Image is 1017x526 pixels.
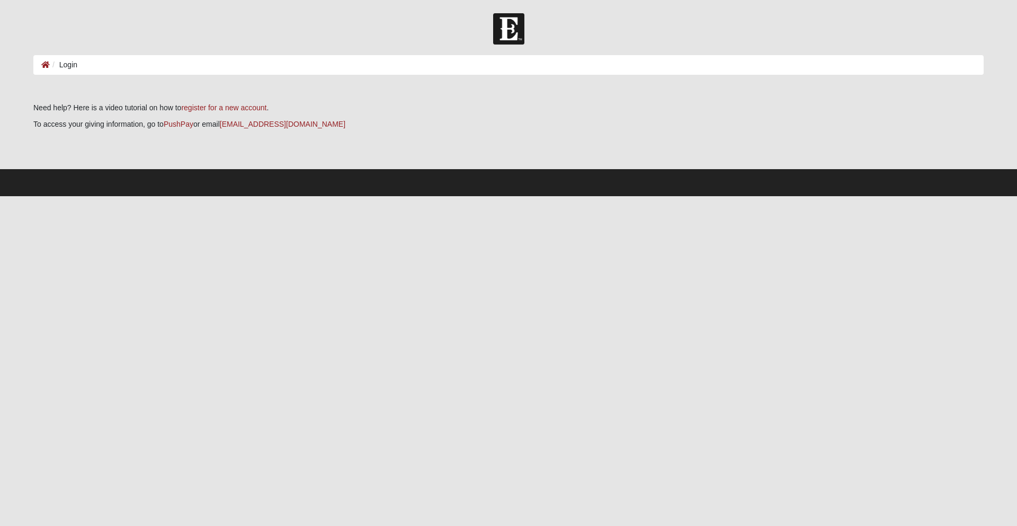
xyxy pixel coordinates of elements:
p: Need help? Here is a video tutorial on how to . [33,102,984,113]
p: To access your giving information, go to or email [33,119,984,130]
a: register for a new account [181,103,266,112]
a: [EMAIL_ADDRESS][DOMAIN_NAME] [220,120,345,128]
img: Church of Eleven22 Logo [493,13,524,45]
li: Login [50,59,77,71]
a: PushPay [164,120,193,128]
